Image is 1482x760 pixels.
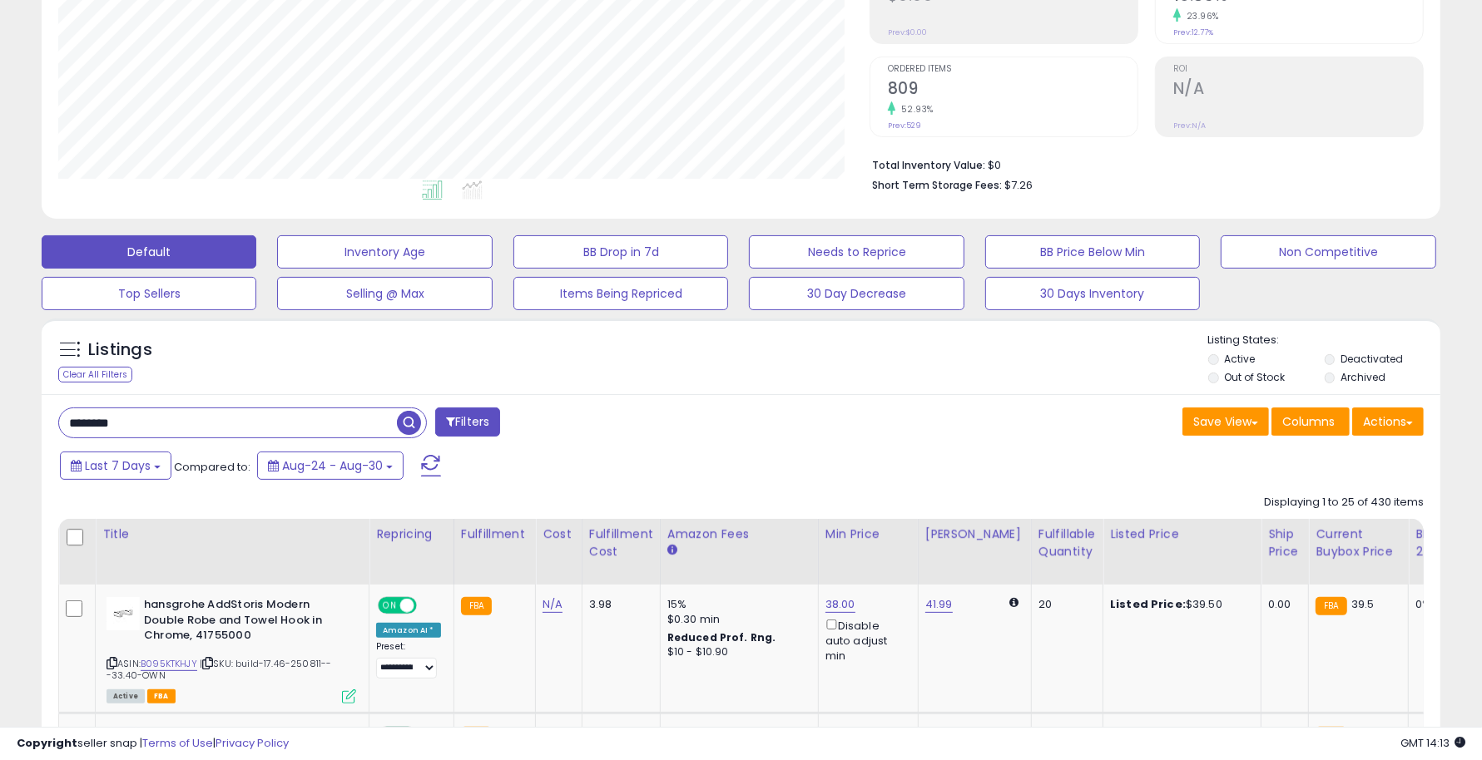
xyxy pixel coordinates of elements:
span: | SKU: build-17.46-250811---33.40-OWN [107,657,332,682]
a: N/A [543,596,563,613]
small: Prev: $0.00 [888,27,927,37]
h2: N/A [1173,79,1423,101]
div: Min Price [825,526,911,543]
a: Terms of Use [142,735,213,751]
button: 30 Day Decrease [749,277,964,310]
span: All listings currently available for purchase on Amazon [107,689,145,703]
h2: 809 [888,79,1138,101]
label: Active [1224,352,1255,366]
div: Amazon AI * [376,623,441,638]
small: Prev: N/A [1173,121,1206,131]
small: Prev: 529 [888,121,921,131]
div: Clear All Filters [58,367,132,382]
h5: Listings [88,338,152,362]
span: 2025-09-7 14:13 GMT [1400,735,1465,751]
div: Disable auto adjust min [825,616,905,664]
span: Last 7 Days [85,457,151,474]
button: BB Price Below Min [985,235,1200,269]
span: Ordered Items [888,65,1138,74]
span: ON [379,599,400,613]
span: Columns [1282,413,1335,430]
div: Ship Price [1268,526,1301,560]
img: 21Pxva5K99L._SL40_.jpg [107,597,140,630]
span: Compared to: [174,459,250,475]
li: $0 [872,154,1411,174]
span: 39.5 [1351,596,1375,612]
div: 15% [667,597,805,612]
div: Current Buybox Price [1316,526,1401,560]
label: Archived [1341,370,1385,384]
a: B095KTKHJY [141,657,197,671]
button: Needs to Reprice [749,235,964,269]
div: $39.50 [1110,597,1248,612]
div: Cost [543,526,575,543]
strong: Copyright [17,735,77,751]
button: Selling @ Max [277,277,492,310]
div: ASIN: [107,597,356,702]
div: Amazon Fees [667,526,811,543]
div: Title [102,526,362,543]
button: Inventory Age [277,235,492,269]
small: Amazon Fees. [667,543,677,558]
button: Save View [1182,407,1269,436]
button: BB Drop in 7d [513,235,728,269]
button: Filters [435,407,500,437]
span: Aug-24 - Aug-30 [282,457,383,474]
span: FBA [147,689,176,703]
button: Columns [1271,407,1350,436]
button: Top Sellers [42,277,256,310]
div: Listed Price [1110,526,1254,543]
small: 52.93% [895,103,934,116]
small: 23.96% [1181,10,1219,22]
div: 3.98 [589,597,647,612]
small: Prev: 12.77% [1173,27,1213,37]
div: Preset: [376,641,441,679]
p: Listing States: [1208,333,1440,348]
div: [PERSON_NAME] [925,526,1024,543]
span: ROI [1173,65,1423,74]
b: Listed Price: [1110,596,1186,612]
div: Fulfillment Cost [589,526,653,560]
div: Fulfillable Quantity [1038,526,1096,560]
div: seller snap | | [17,736,289,752]
label: Out of Stock [1224,370,1285,384]
a: Privacy Policy [216,735,289,751]
button: Actions [1352,407,1424,436]
small: FBA [1316,597,1346,615]
div: 0% [1415,597,1470,612]
b: Short Term Storage Fees: [872,178,1002,192]
div: Fulfillment [461,526,528,543]
label: Deactivated [1341,352,1403,366]
button: Non Competitive [1221,235,1435,269]
button: Last 7 Days [60,452,171,480]
button: 30 Days Inventory [985,277,1200,310]
div: 20 [1038,597,1090,612]
button: Items Being Repriced [513,277,728,310]
div: Displaying 1 to 25 of 430 items [1264,495,1424,511]
div: BB Share 24h. [1415,526,1476,560]
small: FBA [461,597,492,615]
button: Aug-24 - Aug-30 [257,452,404,480]
span: OFF [414,599,441,613]
div: Repricing [376,526,447,543]
button: Default [42,235,256,269]
a: 41.99 [925,596,953,613]
b: Total Inventory Value: [872,158,985,172]
a: 38.00 [825,596,855,613]
div: $10 - $10.90 [667,645,805,659]
div: $0.30 min [667,612,805,627]
b: Reduced Prof. Rng. [667,630,776,644]
div: 0.00 [1268,597,1296,612]
b: hansgrohe AddStoris Modern Double Robe and Towel Hook in Chrome, 41755000 [144,597,346,648]
span: $7.26 [1004,177,1033,193]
